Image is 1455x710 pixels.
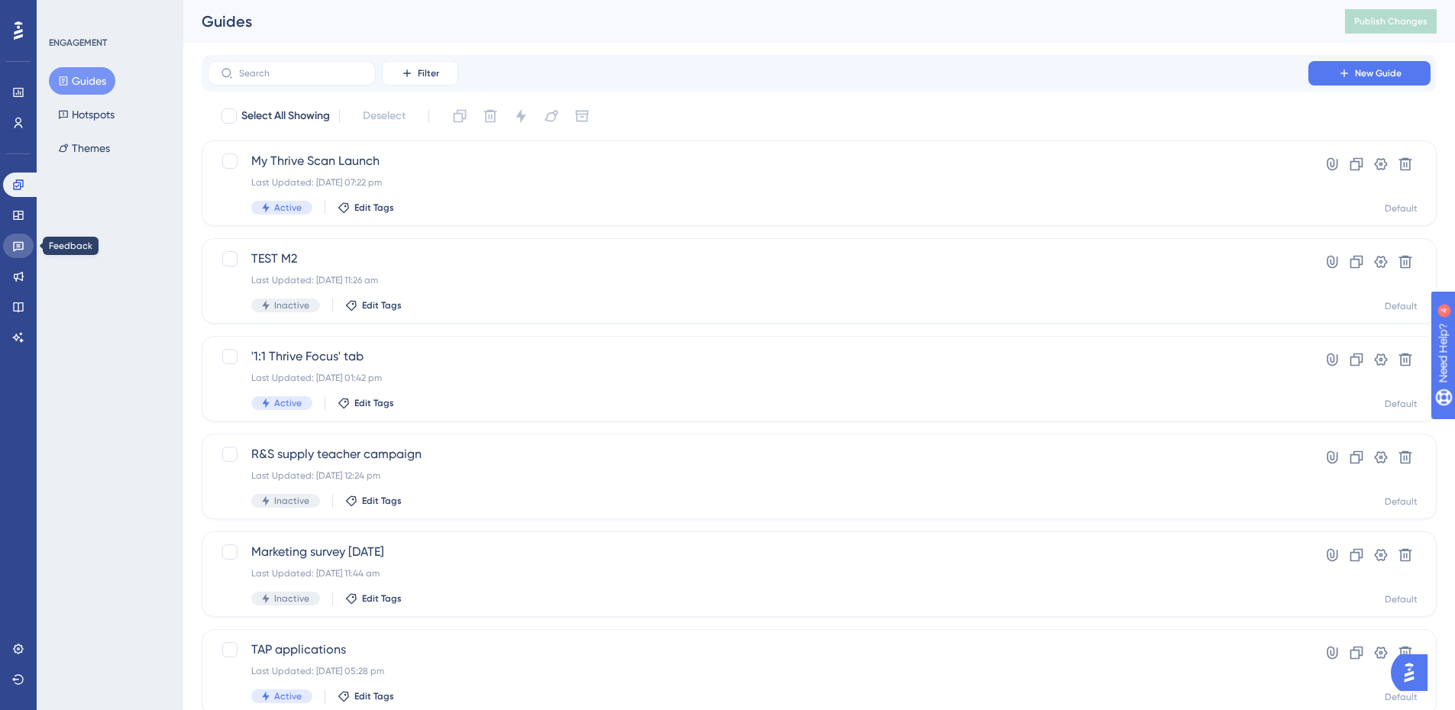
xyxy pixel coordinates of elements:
span: Deselect [363,107,406,125]
span: Need Help? [36,4,95,22]
span: '1:1 Thrive Focus' tab [251,347,1265,366]
span: Inactive [274,592,309,605]
button: Themes [49,134,119,162]
button: Deselect [349,102,419,130]
iframe: UserGuiding AI Assistant Launcher [1391,650,1437,695]
button: Filter [382,61,458,86]
span: Edit Tags [354,202,394,214]
span: Edit Tags [354,690,394,702]
span: Edit Tags [362,495,402,507]
div: Default [1385,300,1418,312]
div: Default [1385,398,1418,410]
button: Edit Tags [338,202,394,214]
button: Hotspots [49,101,124,128]
button: New Guide [1308,61,1431,86]
input: Search [239,68,363,79]
span: Edit Tags [362,299,402,311]
span: TAP applications [251,641,1265,659]
div: Last Updated: [DATE] 11:26 am [251,274,1265,286]
button: Guides [49,67,115,95]
div: Guides [202,11,1307,32]
span: Active [274,397,302,409]
span: Inactive [274,495,309,507]
div: Last Updated: [DATE] 01:42 pm [251,372,1265,384]
span: Publish Changes [1354,15,1428,27]
button: Edit Tags [345,592,402,605]
button: Edit Tags [345,495,402,507]
button: Edit Tags [338,690,394,702]
span: My Thrive Scan Launch [251,152,1265,170]
span: TEST M2 [251,250,1265,268]
button: Publish Changes [1345,9,1437,34]
span: Marketing survey [DATE] [251,543,1265,561]
span: Edit Tags [362,592,402,605]
button: Edit Tags [345,299,402,311]
div: Last Updated: [DATE] 12:24 pm [251,470,1265,482]
div: Default [1385,691,1418,703]
span: Select All Showing [241,107,330,125]
span: Active [274,202,302,214]
span: Filter [418,67,439,79]
div: ENGAGEMENT [49,37,107,49]
span: New Guide [1355,67,1402,79]
span: Active [274,690,302,702]
div: Default [1385,202,1418,215]
div: Last Updated: [DATE] 11:44 am [251,567,1265,579]
div: Default [1385,593,1418,605]
div: 4 [106,8,111,20]
button: Edit Tags [338,397,394,409]
span: Inactive [274,299,309,311]
div: Default [1385,495,1418,508]
span: R&S supply teacher campaign [251,445,1265,463]
div: Last Updated: [DATE] 07:22 pm [251,176,1265,189]
span: Edit Tags [354,397,394,409]
div: Last Updated: [DATE] 05:28 pm [251,665,1265,677]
